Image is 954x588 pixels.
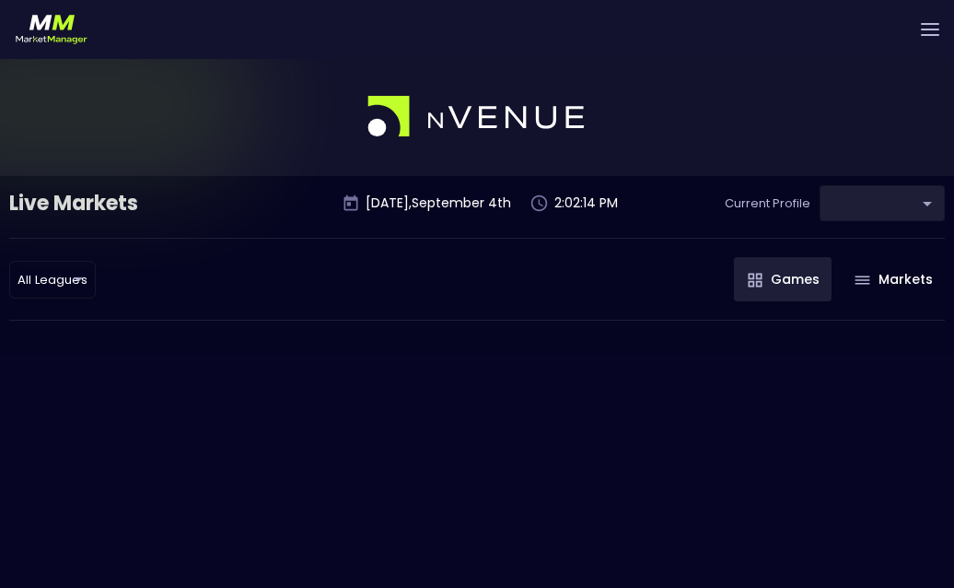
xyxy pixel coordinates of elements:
[15,15,88,44] img: logo
[554,194,618,213] p: 2:02:14 PM
[855,276,870,285] img: gameIcon
[366,194,511,213] p: [DATE] , September 4 th
[748,273,762,288] img: gameIcon
[367,96,587,138] img: logo
[841,257,945,301] button: Markets
[820,185,945,221] div: ​
[734,257,832,301] button: Games
[9,189,234,218] div: Live Markets
[725,194,810,213] p: Current Profile
[9,261,96,299] div: ​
